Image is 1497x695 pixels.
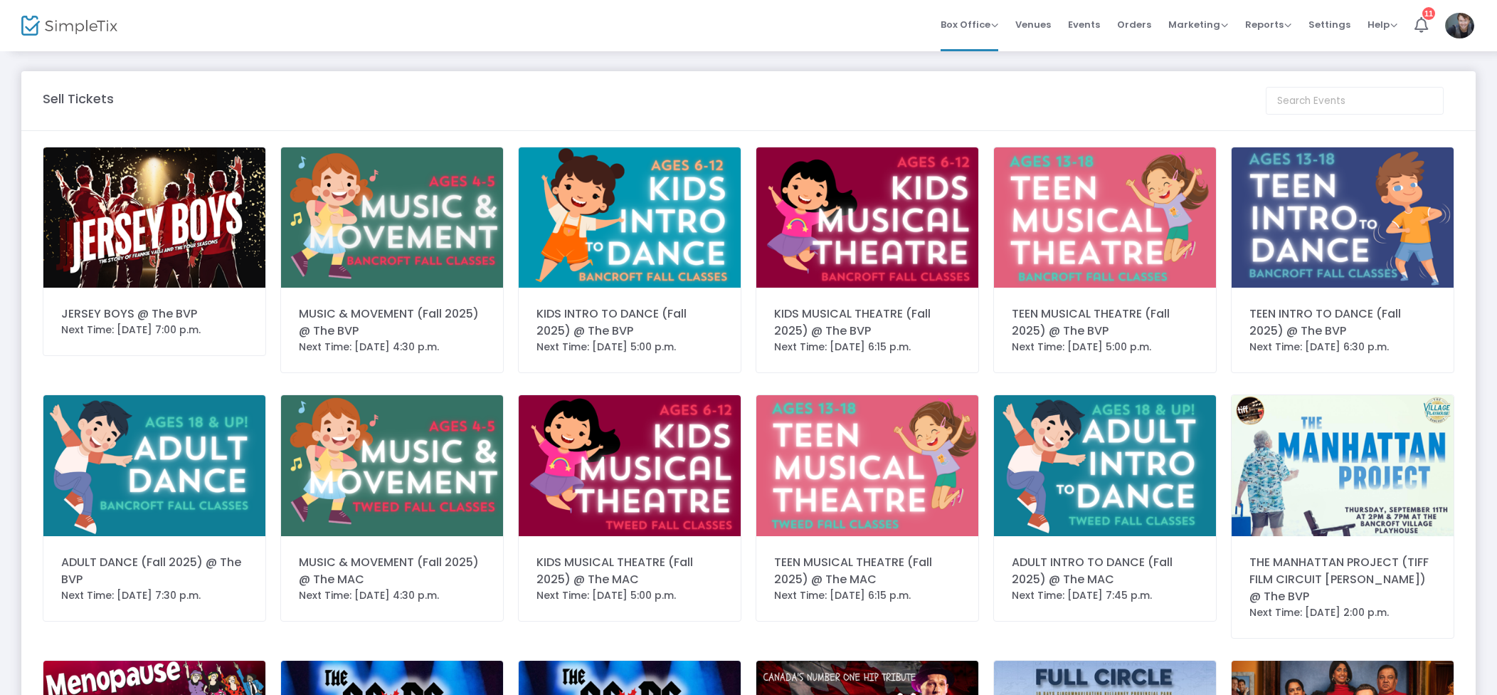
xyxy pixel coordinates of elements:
[994,395,1216,535] img: 638906309859119656YoungCoGraphics.png
[299,305,485,340] div: MUSIC & MOVEMENT (Fall 2025) @ The BVP
[536,340,723,355] div: Next Time: [DATE] 5:00 p.m.
[1232,395,1454,535] img: 63890219559646215639.png
[1245,18,1291,31] span: Reports
[1422,7,1435,20] div: 11
[756,395,978,535] img: 63890691181093781025.png
[43,89,114,108] m-panel-title: Sell Tickets
[941,18,998,31] span: Box Office
[1249,605,1436,620] div: Next Time: [DATE] 2:00 p.m.
[519,395,741,535] img: 63891317746747961824.png
[61,323,248,338] div: Next Time: [DATE] 7:00 p.m.
[994,147,1216,288] img: 63890697455911094720.png
[1249,554,1436,605] div: THE MANHATTAN PROJECT (TIFF FILM CIRCUIT [PERSON_NAME]) @ The BVP
[1015,6,1051,43] span: Venues
[43,147,265,288] img: 6387205538855590882025SeasonGraphics-2.png
[1068,6,1100,43] span: Events
[1232,147,1454,288] img: 63890696929344861221.png
[1249,340,1436,355] div: Next Time: [DATE] 6:30 p.m.
[774,340,961,355] div: Next Time: [DATE] 6:15 p.m.
[299,588,485,603] div: Next Time: [DATE] 4:30 p.m.
[774,554,961,588] div: TEEN MUSICAL THEATRE (Fall 2025) @ The MAC
[1249,305,1436,340] div: TEEN INTRO TO DANCE (Fall 2025) @ The BVP
[281,147,503,288] img: 63890698826407377217.png
[1012,340,1198,355] div: Next Time: [DATE] 5:00 p.m.
[1012,554,1198,588] div: ADULT INTRO TO DANCE (Fall 2025) @ The MAC
[281,395,503,535] img: 63890692639670050723.png
[61,588,248,603] div: Next Time: [DATE] 7:30 p.m.
[61,554,248,588] div: ADULT DANCE (Fall 2025) @ The BVP
[299,554,485,588] div: MUSIC & MOVEMENT (Fall 2025) @ The MAC
[1012,305,1198,340] div: TEEN MUSICAL THEATRE (Fall 2025) @ The BVP
[1168,18,1228,31] span: Marketing
[1266,87,1444,115] input: Search Events
[43,395,265,535] img: 63890696213075266222.png
[756,147,978,288] img: 63891317865801835019.png
[536,305,723,340] div: KIDS INTRO TO DANCE (Fall 2025) @ The BVP
[61,305,248,323] div: JERSEY BOYS @ The BVP
[536,588,723,603] div: Next Time: [DATE] 5:00 p.m.
[1368,18,1397,31] span: Help
[774,588,961,603] div: Next Time: [DATE] 6:15 p.m.
[1012,588,1198,603] div: Next Time: [DATE] 7:45 p.m.
[299,340,485,355] div: Next Time: [DATE] 4:30 p.m.
[519,147,741,288] img: 63890698552596428618.png
[1117,6,1151,43] span: Orders
[536,554,723,588] div: KIDS MUSICAL THEATRE (Fall 2025) @ The MAC
[774,305,961,340] div: KIDS MUSICAL THEATRE (Fall 2025) @ The BVP
[1308,6,1350,43] span: Settings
